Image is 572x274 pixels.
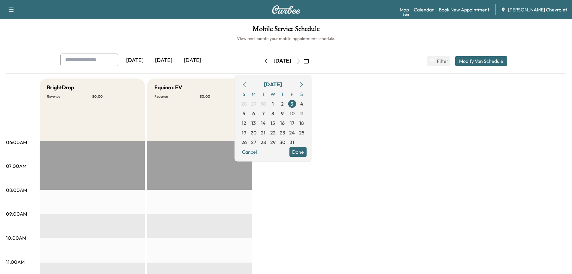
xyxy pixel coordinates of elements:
button: Done [289,147,307,157]
p: 06:00AM [6,139,27,146]
span: 22 [270,129,276,136]
span: 1 [272,100,274,107]
span: 30 [280,139,285,146]
img: Curbee Logo [272,5,301,14]
span: Filter [437,57,448,65]
p: 08:00AM [6,186,27,194]
div: [DATE] [178,54,207,67]
span: 8 [271,110,274,117]
button: Cancel [239,147,260,157]
h5: Equinox EV [154,83,182,92]
span: 25 [299,129,304,136]
span: 21 [261,129,265,136]
button: Filter [427,56,450,66]
p: Revenue [154,94,200,99]
h6: View and update your mobile appointment schedule. [6,35,566,42]
span: 28 [261,139,266,146]
span: 16 [280,119,285,127]
span: 9 [281,110,284,117]
span: 4 [300,100,303,107]
span: T [259,89,268,99]
p: $ 0.00 [92,94,138,99]
span: 12 [242,119,246,127]
span: 3 [291,100,293,107]
p: 10:00AM [6,234,26,242]
p: 09:00AM [6,210,27,217]
span: 2 [281,100,284,107]
span: T [278,89,287,99]
span: 13 [251,119,256,127]
a: Book New Appointment [439,6,489,13]
div: [DATE] [264,80,282,89]
span: 30 [260,100,266,107]
span: 24 [289,129,295,136]
p: 07:00AM [6,162,26,170]
button: Modify Van Schedule [455,56,507,66]
div: Beta [403,12,409,17]
span: 7 [262,110,265,117]
span: 31 [290,139,294,146]
span: 28 [241,100,247,107]
div: [DATE] [149,54,178,67]
span: 6 [252,110,255,117]
span: 10 [290,110,295,117]
span: 5 [243,110,245,117]
span: W [268,89,278,99]
span: 23 [280,129,285,136]
span: 18 [299,119,304,127]
span: F [287,89,297,99]
span: 14 [261,119,266,127]
a: MapBeta [400,6,409,13]
span: S [297,89,307,99]
p: $ 0.00 [200,94,245,99]
span: [PERSON_NAME] Chevrolet [508,6,567,13]
span: 29 [270,139,276,146]
span: 17 [290,119,294,127]
span: M [249,89,259,99]
h5: BrightDrop [47,83,74,92]
h1: Mobile Service Schedule [6,25,566,35]
p: 11:00AM [6,258,25,266]
div: [DATE] [120,54,149,67]
a: Calendar [414,6,434,13]
p: Revenue [47,94,92,99]
div: [DATE] [274,57,291,65]
span: 26 [241,139,247,146]
span: 11 [300,110,304,117]
span: 15 [271,119,275,127]
span: 19 [242,129,246,136]
span: 27 [251,139,256,146]
span: S [239,89,249,99]
span: 29 [251,100,256,107]
span: 20 [251,129,256,136]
